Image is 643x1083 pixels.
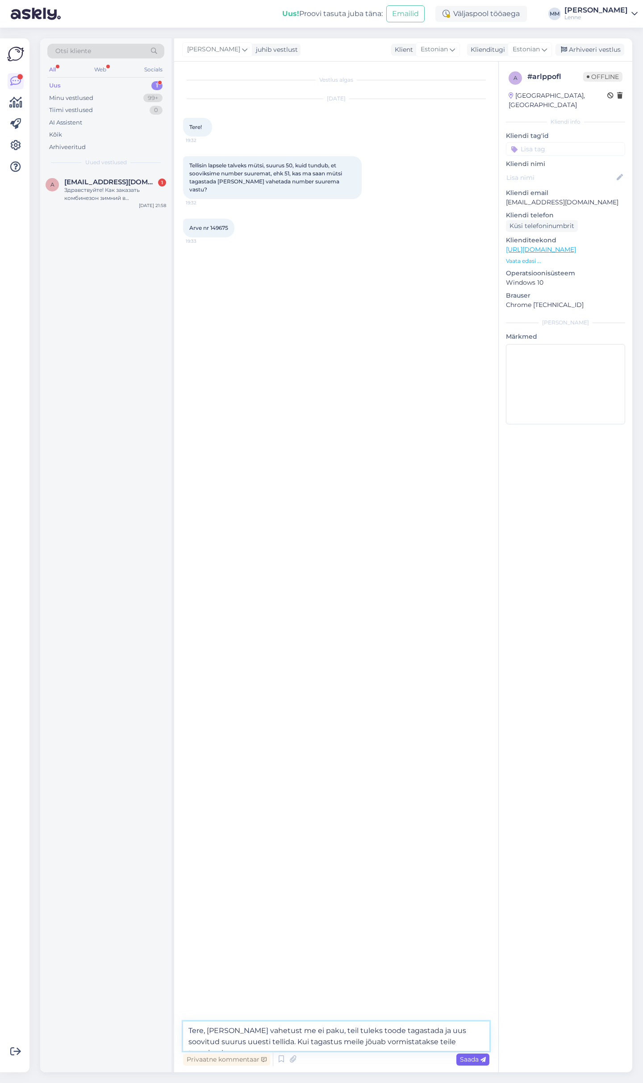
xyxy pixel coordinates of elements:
[189,162,343,193] span: Tellisin lapsele talveks mütsi, suurus 50, kuid tundub, et sooviksime number suuremat, ehk 51, ka...
[252,45,298,54] div: juhib vestlust
[150,106,163,115] div: 0
[49,94,93,103] div: Minu vestlused
[386,5,425,22] button: Emailid
[506,300,625,310] p: Chrome [TECHNICAL_ID]
[506,142,625,156] input: Lisa tag
[555,44,624,56] div: Arhiveeri vestlus
[64,186,166,202] div: Здравствуйте! Как заказать комбинезон зимний в [GEOGRAPHIC_DATA]? Г. [GEOGRAPHIC_DATA] ?
[506,188,625,198] p: Kliendi email
[183,95,489,103] div: [DATE]
[282,9,299,18] b: Uus!
[506,211,625,220] p: Kliendi telefon
[151,81,163,90] div: 1
[183,76,489,84] div: Vestlus algas
[564,7,628,14] div: [PERSON_NAME]
[183,1054,270,1066] div: Privaatne kommentaar
[435,6,527,22] div: Väljaspool tööaega
[514,75,518,81] span: a
[50,181,54,188] span: a
[49,118,82,127] div: AI Assistent
[142,64,164,75] div: Socials
[49,106,93,115] div: Tiimi vestlused
[421,45,448,54] span: Estonian
[506,278,625,287] p: Windows 10
[85,158,127,166] span: Uued vestlused
[189,224,228,231] span: Arve nr 149675
[460,1055,486,1063] span: Saada
[92,64,108,75] div: Web
[143,94,163,103] div: 99+
[49,143,86,152] div: Arhiveeritud
[506,236,625,245] p: Klienditeekond
[186,238,219,245] span: 19:33
[49,81,61,90] div: Uus
[391,45,413,54] div: Klient
[583,72,622,82] span: Offline
[467,45,505,54] div: Klienditugi
[186,137,219,144] span: 19:32
[47,64,58,75] div: All
[186,199,219,206] span: 19:32
[506,173,615,183] input: Lisa nimi
[548,8,561,20] div: MM
[506,269,625,278] p: Operatsioonisüsteem
[506,198,625,207] p: [EMAIL_ADDRESS][DOMAIN_NAME]
[64,178,157,186] span: antayevaa@gmail.com
[158,178,166,187] div: 1
[187,45,240,54] span: [PERSON_NAME]
[506,332,625,341] p: Märkmed
[506,118,625,126] div: Kliendi info
[183,1021,489,1051] textarea: Tere, [PERSON_NAME] vahetust me ei paku, teil tuleks toode tagastada ja uus soovitud suurus uuest...
[506,220,578,232] div: Küsi telefoninumbrit
[506,159,625,169] p: Kliendi nimi
[527,71,583,82] div: # arlppofl
[55,46,91,56] span: Otsi kliente
[506,245,576,253] a: [URL][DOMAIN_NAME]
[506,257,625,265] p: Vaata edasi ...
[513,45,540,54] span: Estonian
[49,130,62,139] div: Kõik
[506,291,625,300] p: Brauser
[139,202,166,209] div: [DATE] 21:58
[282,8,383,19] div: Proovi tasuta juba täna:
[7,46,24,62] img: Askly Logo
[564,14,628,21] div: Lenne
[506,131,625,141] p: Kliendi tag'id
[506,319,625,327] div: [PERSON_NAME]
[509,91,607,110] div: [GEOGRAPHIC_DATA], [GEOGRAPHIC_DATA]
[564,7,638,21] a: [PERSON_NAME]Lenne
[189,124,202,130] span: Tere!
